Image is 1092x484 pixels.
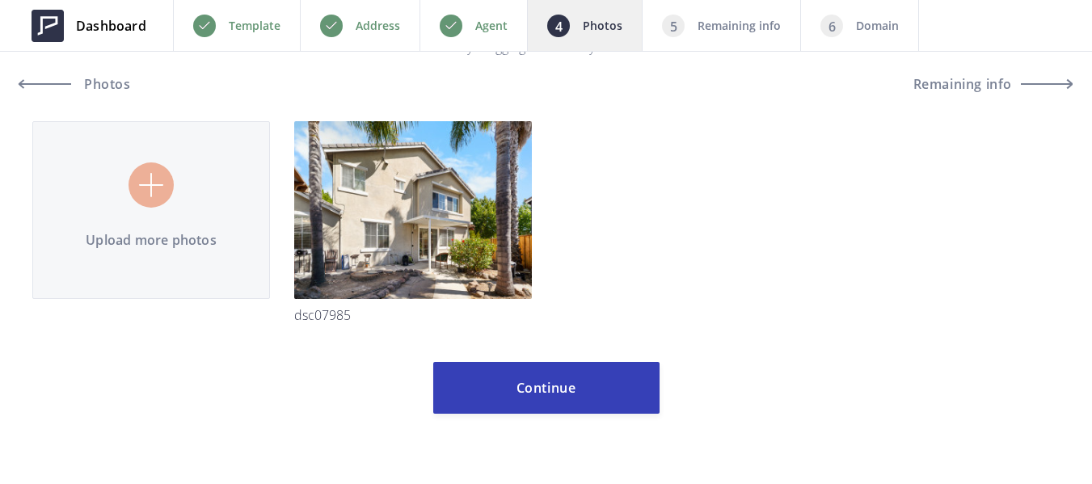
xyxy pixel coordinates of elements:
[80,78,131,90] span: Photos
[475,16,508,36] p: Agent
[356,16,400,36] p: Address
[229,16,280,36] p: Template
[19,2,158,50] a: Dashboard
[583,16,622,36] p: Photos
[856,16,899,36] p: Domain
[913,65,1073,103] button: Remaining info
[433,362,660,414] button: Continue
[76,16,146,36] span: Dashboard
[19,65,165,103] a: Photos
[698,16,781,36] p: Remaining info
[913,78,1012,90] span: Remaining info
